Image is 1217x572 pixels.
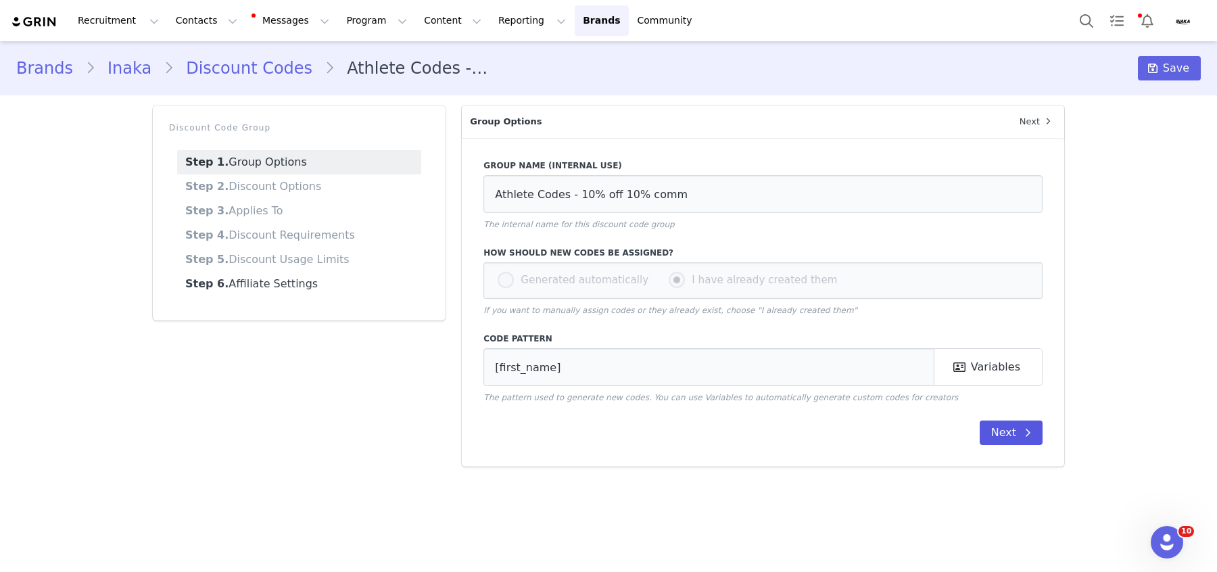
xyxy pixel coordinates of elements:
[174,56,325,80] a: Discount Codes
[1171,10,1193,32] img: fec8b8e8-8fea-4101-b216-f6590a9a5ecd.png
[483,160,1043,172] label: Group Name (Internal Use)
[483,333,1043,345] label: Code Pattern
[980,421,1043,445] button: Next
[629,5,707,36] a: Community
[483,304,1043,316] p: If you want to manually assign codes or they already exist, choose "I already created them"
[185,277,229,290] strong: Step 6.
[169,122,429,134] p: Discount Code Group
[338,5,415,36] button: Program
[185,156,229,168] strong: Step 1.
[95,56,164,80] a: Inaka
[177,174,421,199] a: Discount Options
[483,218,1043,231] p: The internal name for this discount code group
[1163,60,1189,76] span: Save
[16,56,85,80] a: Brands
[1132,5,1162,36] button: Notifications
[1178,526,1194,537] span: 10
[185,204,229,217] strong: Step 3.
[1163,10,1206,32] button: Profile
[177,150,421,174] a: Group Options
[168,5,245,36] button: Contacts
[185,229,229,241] strong: Step 4.
[185,253,229,266] strong: Step 5.
[1102,5,1132,36] a: Tasks
[483,247,1043,259] label: How should new codes be assigned?
[70,5,167,36] button: Recruitment
[462,105,1011,138] p: Group Options
[11,16,58,28] img: grin logo
[416,5,490,36] button: Content
[1011,105,1064,138] a: Next
[177,223,421,247] a: Discount Requirements
[685,274,837,286] span: I have already created them
[177,247,421,272] a: Discount Usage Limits
[177,272,421,296] a: Affiliate Settings
[483,391,1043,404] p: The pattern used to generate new codes. You can use Variables to automatically generate custom co...
[185,180,229,193] strong: Step 2.
[1138,56,1201,80] button: Save
[483,175,1043,213] input: Summer Campaign 15% Off
[575,5,628,36] a: Brands
[934,348,1043,386] button: Variables
[514,274,648,286] span: Generated automatically
[1072,5,1101,36] button: Search
[1151,526,1183,558] iframe: Intercom live chat
[490,5,574,36] button: Reporting
[483,348,934,386] input: [instagram_username]10OFF
[246,5,337,36] button: Messages
[177,199,421,223] a: Applies To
